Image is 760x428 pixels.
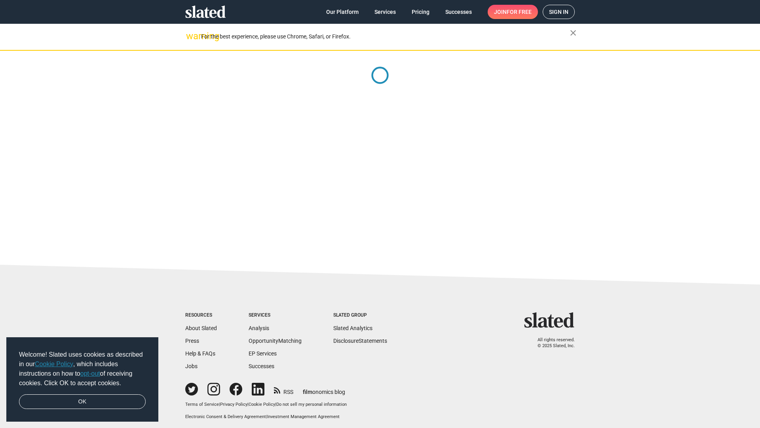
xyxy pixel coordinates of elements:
[185,402,219,407] a: Terms of Service
[320,5,365,19] a: Our Platform
[368,5,402,19] a: Services
[220,402,247,407] a: Privacy Policy
[405,5,436,19] a: Pricing
[303,382,345,396] a: filmonomics blog
[507,5,532,19] span: for free
[333,312,387,319] div: Slated Group
[185,363,198,369] a: Jobs
[275,402,276,407] span: |
[6,337,158,422] div: cookieconsent
[186,31,196,41] mat-icon: warning
[374,5,396,19] span: Services
[543,5,575,19] a: Sign in
[219,402,220,407] span: |
[185,325,217,331] a: About Slated
[19,350,146,388] span: Welcome! Slated uses cookies as described in our , which includes instructions on how to of recei...
[19,394,146,409] a: dismiss cookie message
[80,370,100,377] a: opt-out
[247,402,249,407] span: |
[445,5,472,19] span: Successes
[276,402,347,408] button: Do not sell my personal information
[185,414,266,419] a: Electronic Consent & Delivery Agreement
[549,5,568,19] span: Sign in
[249,338,302,344] a: OpportunityMatching
[249,363,274,369] a: Successes
[326,5,359,19] span: Our Platform
[529,337,575,349] p: All rights reserved. © 2025 Slated, Inc.
[185,338,199,344] a: Press
[274,384,293,396] a: RSS
[333,325,372,331] a: Slated Analytics
[249,325,269,331] a: Analysis
[249,350,277,357] a: EP Services
[249,312,302,319] div: Services
[412,5,429,19] span: Pricing
[439,5,478,19] a: Successes
[35,361,73,367] a: Cookie Policy
[488,5,538,19] a: Joinfor free
[185,312,217,319] div: Resources
[333,338,387,344] a: DisclosureStatements
[267,414,340,419] a: Investment Management Agreement
[201,31,570,42] div: For the best experience, please use Chrome, Safari, or Firefox.
[185,350,215,357] a: Help & FAQs
[266,414,267,419] span: |
[568,28,578,38] mat-icon: close
[303,389,312,395] span: film
[249,402,275,407] a: Cookie Policy
[494,5,532,19] span: Join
